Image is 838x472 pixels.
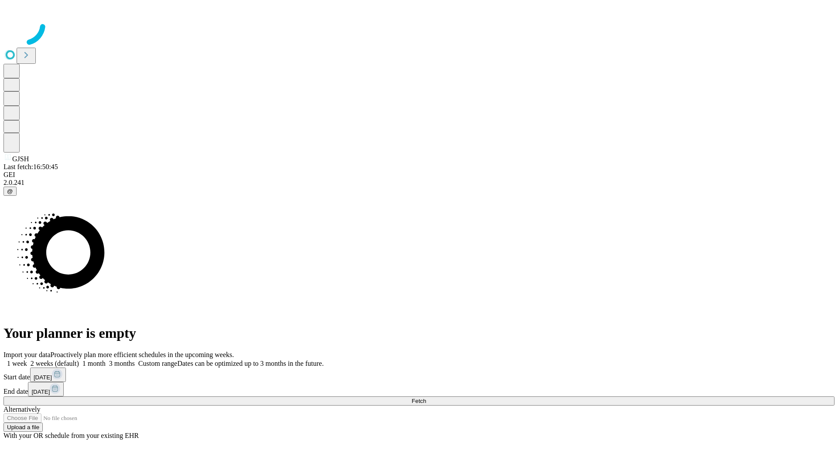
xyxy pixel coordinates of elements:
[51,351,234,358] span: Proactively plan more efficient schedules in the upcoming weeks.
[3,325,835,341] h1: Your planner is empty
[34,374,52,381] span: [DATE]
[12,155,29,163] span: GJSH
[3,179,835,187] div: 2.0.241
[3,382,835,396] div: End date
[3,423,43,432] button: Upload a file
[3,368,835,382] div: Start date
[3,351,51,358] span: Import your data
[3,171,835,179] div: GEI
[3,432,139,439] span: With your OR schedule from your existing EHR
[412,398,426,404] span: Fetch
[3,187,17,196] button: @
[3,406,40,413] span: Alternatively
[31,389,50,395] span: [DATE]
[31,360,79,367] span: 2 weeks (default)
[109,360,135,367] span: 3 months
[7,188,13,194] span: @
[7,360,27,367] span: 1 week
[3,396,835,406] button: Fetch
[30,368,66,382] button: [DATE]
[82,360,106,367] span: 1 month
[138,360,177,367] span: Custom range
[28,382,64,396] button: [DATE]
[3,163,58,170] span: Last fetch: 16:50:45
[177,360,323,367] span: Dates can be optimized up to 3 months in the future.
